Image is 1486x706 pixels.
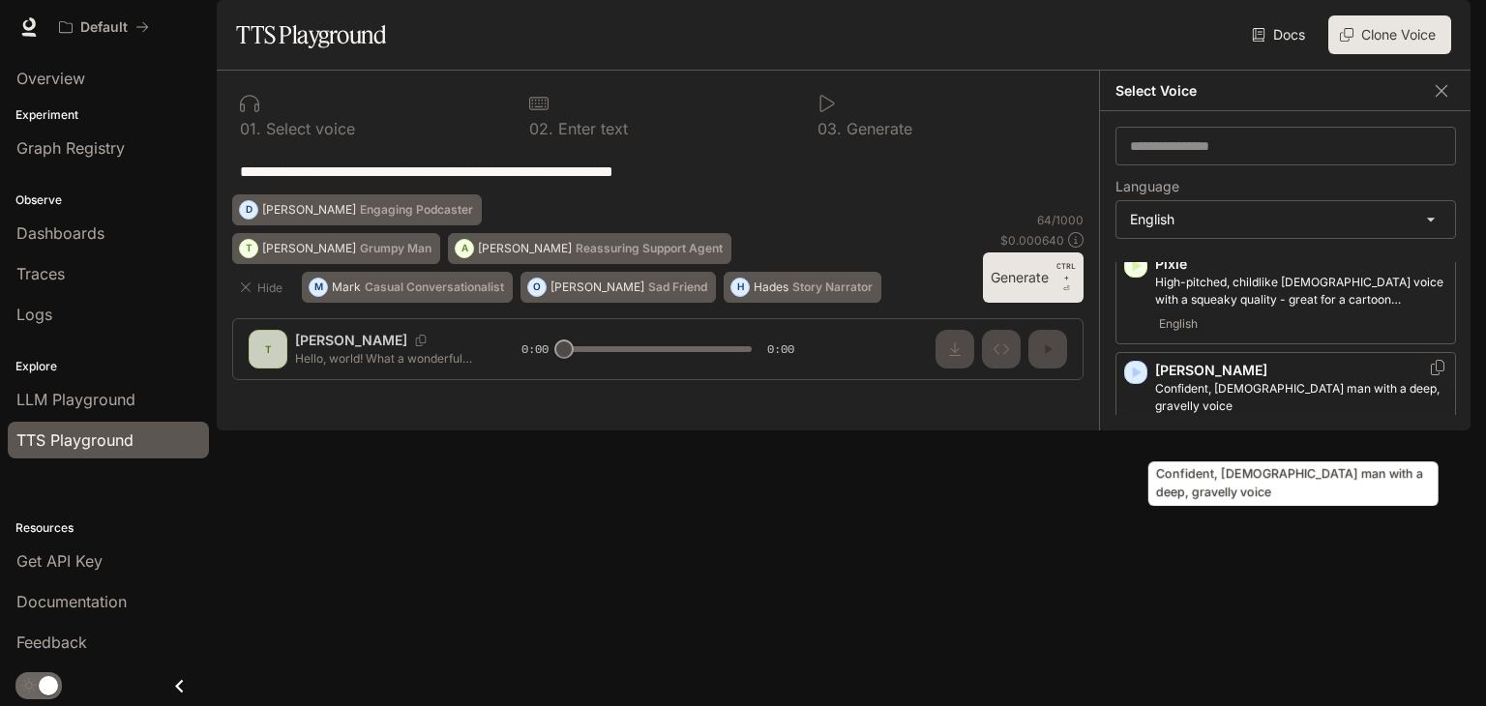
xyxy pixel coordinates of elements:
p: 0 3 . [817,121,842,136]
button: O[PERSON_NAME]Sad Friend [520,272,716,303]
p: 64 / 1000 [1037,212,1084,228]
p: [PERSON_NAME] [550,281,644,293]
p: CTRL + [1056,260,1076,283]
div: Confident, [DEMOGRAPHIC_DATA] man with a deep, gravelly voice [1148,461,1439,506]
p: Pixie [1155,254,1447,274]
p: High-pitched, childlike female voice with a squeaky quality - great for a cartoon character [1155,274,1447,309]
p: Confident, British man with a deep, gravelly voice [1155,380,1447,415]
p: Hades [754,281,788,293]
button: MMarkCasual Conversationalist [302,272,513,303]
button: Copy Voice ID [1428,360,1447,375]
p: Story Narrator [792,281,873,293]
p: Reassuring Support Agent [576,243,723,254]
button: Hide [232,272,294,303]
p: Mark [332,281,361,293]
div: H [731,272,749,303]
p: Language [1115,180,1179,193]
button: GenerateCTRL +⏎ [983,252,1084,303]
p: 0 2 . [529,121,553,136]
p: [PERSON_NAME] [478,243,572,254]
div: A [456,233,473,264]
a: Docs [1248,15,1313,54]
button: All workspaces [50,8,158,46]
button: T[PERSON_NAME]Grumpy Man [232,233,440,264]
p: [PERSON_NAME] [262,204,356,216]
div: O [528,272,546,303]
span: English [1155,312,1202,336]
p: Default [80,19,128,36]
p: 0 1 . [240,121,261,136]
button: Clone Voice [1328,15,1451,54]
p: Grumpy Man [360,243,431,254]
div: D [240,194,257,225]
p: Casual Conversationalist [365,281,504,293]
p: ⏎ [1056,260,1076,295]
p: $ 0.000640 [1000,232,1064,249]
p: [PERSON_NAME] [262,243,356,254]
h1: TTS Playground [236,15,386,54]
p: Generate [842,121,912,136]
button: D[PERSON_NAME]Engaging Podcaster [232,194,482,225]
p: Sad Friend [648,281,707,293]
p: [PERSON_NAME] [1155,361,1447,380]
button: HHadesStory Narrator [724,272,881,303]
button: A[PERSON_NAME]Reassuring Support Agent [448,233,731,264]
div: M [310,272,327,303]
p: Engaging Podcaster [360,204,473,216]
p: Select voice [261,121,355,136]
div: English [1116,201,1455,238]
div: T [240,233,257,264]
p: Enter text [553,121,628,136]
